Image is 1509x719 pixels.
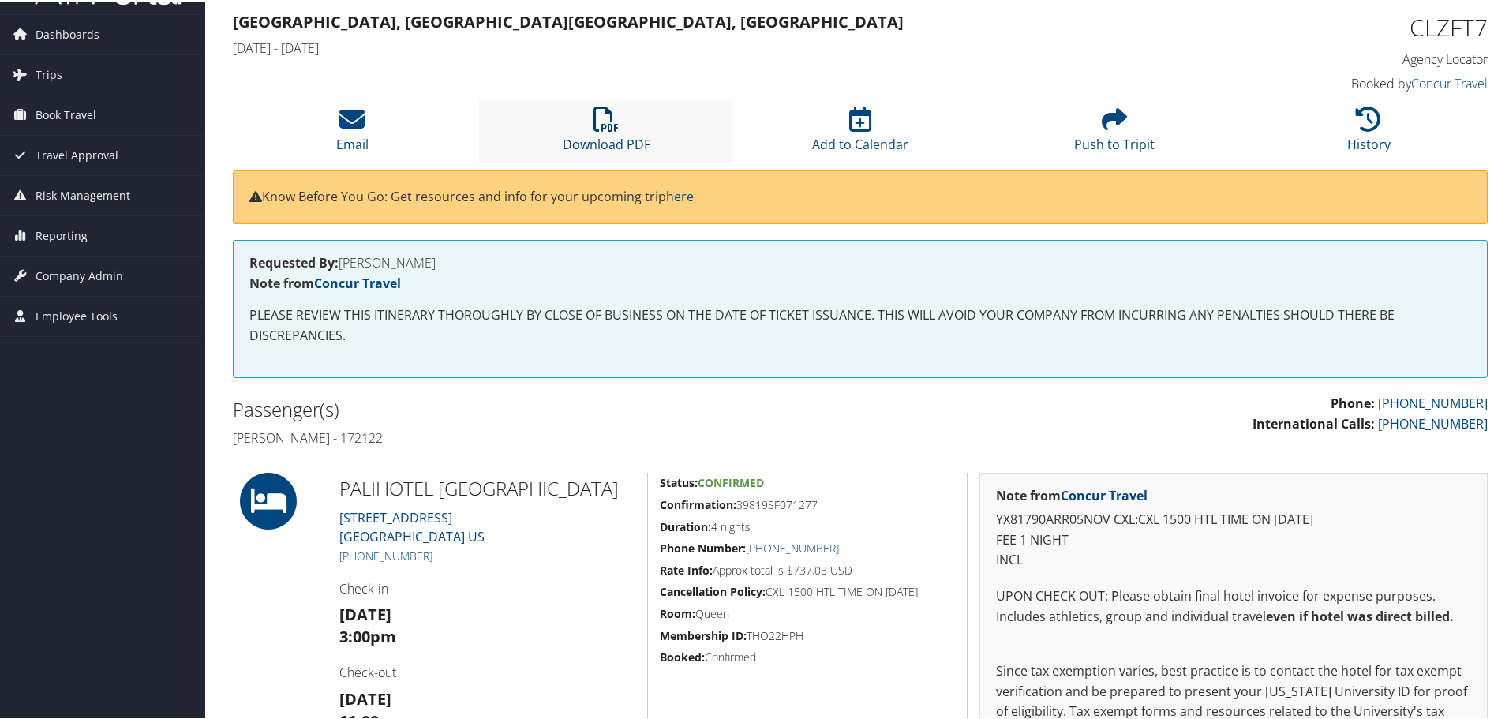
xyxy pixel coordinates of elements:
h4: [DATE] - [DATE] [233,38,1168,55]
strong: Note from [249,273,401,290]
strong: [GEOGRAPHIC_DATA], [GEOGRAPHIC_DATA] [GEOGRAPHIC_DATA], [GEOGRAPHIC_DATA] [233,9,904,31]
strong: Confirmation: [660,496,736,511]
strong: Status: [660,474,698,489]
h5: 39819SF071277 [660,496,955,511]
a: [PHONE_NUMBER] [746,539,839,554]
strong: International Calls: [1253,414,1375,431]
span: Travel Approval [36,134,118,174]
h4: [PERSON_NAME] - 172122 [233,428,848,445]
span: Book Travel [36,94,96,133]
span: Dashboards [36,13,99,53]
a: here [666,186,694,204]
h4: Booked by [1192,73,1488,91]
h4: Agency Locator [1192,49,1488,66]
h2: PALIHOTEL [GEOGRAPHIC_DATA] [339,474,635,500]
strong: Note from [996,485,1148,503]
a: [STREET_ADDRESS][GEOGRAPHIC_DATA] US [339,507,485,544]
a: Download PDF [563,114,650,152]
strong: Phone: [1331,393,1375,410]
p: UPON CHECK OUT: Please obtain final hotel invoice for expense purposes. Includes athletics, group... [996,585,1471,625]
p: PLEASE REVIEW THIS ITINERARY THOROUGHLY BY CLOSE OF BUSINESS ON THE DATE OF TICKET ISSUANCE. THIS... [249,304,1471,344]
strong: 3:00pm [339,624,396,646]
a: Concur Travel [314,273,401,290]
a: Email [336,114,369,152]
strong: Requested By: [249,253,339,270]
p: Know Before You Go: Get resources and info for your upcoming trip [249,185,1471,206]
strong: Rate Info: [660,561,713,576]
strong: Cancellation Policy: [660,582,766,597]
p: YX81790ARR05NOV CXL:CXL 1500 HTL TIME ON [DATE] FEE 1 NIGHT INCL [996,508,1471,569]
strong: Membership ID: [660,627,747,642]
span: Trips [36,54,62,93]
h4: [PERSON_NAME] [249,255,1471,268]
a: Concur Travel [1061,485,1148,503]
a: [PHONE_NUMBER] [339,547,432,562]
h5: Approx total is $737.03 USD [660,561,955,577]
span: Company Admin [36,255,123,294]
strong: Duration: [660,518,711,533]
h5: 4 nights [660,518,955,534]
h5: CXL 1500 HTL TIME ON [DATE] [660,582,955,598]
strong: [DATE] [339,687,391,708]
strong: Booked: [660,648,705,663]
a: Push to Tripit [1074,114,1155,152]
h4: Check-in [339,579,635,596]
span: Risk Management [36,174,130,214]
h4: Check-out [339,662,635,680]
a: Concur Travel [1411,73,1488,91]
h5: THO22HPH [660,627,955,642]
strong: Phone Number: [660,539,746,554]
h5: Confirmed [660,648,955,664]
strong: Room: [660,605,695,620]
h5: Queen [660,605,955,620]
strong: even if hotel was direct billed. [1266,606,1454,624]
span: Confirmed [698,474,764,489]
a: [PHONE_NUMBER] [1378,414,1488,431]
a: [PHONE_NUMBER] [1378,393,1488,410]
a: History [1347,114,1391,152]
span: Employee Tools [36,295,118,335]
h1: CLZFT7 [1192,9,1488,43]
h2: Passenger(s) [233,395,848,421]
a: Add to Calendar [812,114,908,152]
span: Reporting [36,215,88,254]
strong: [DATE] [339,602,391,624]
